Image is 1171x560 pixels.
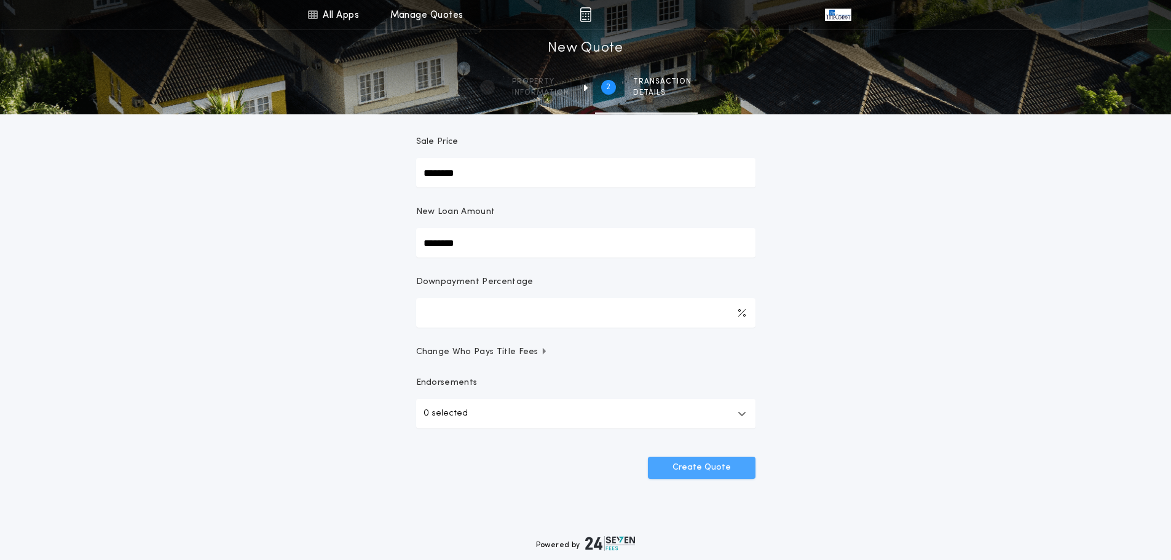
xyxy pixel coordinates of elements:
[416,158,755,187] input: Sale Price
[512,77,569,87] span: Property
[633,77,692,87] span: Transaction
[416,346,548,358] span: Change Who Pays Title Fees
[536,536,636,551] div: Powered by
[606,82,610,92] h2: 2
[825,9,851,21] img: vs-icon
[580,7,591,22] img: img
[416,276,534,288] p: Downpayment Percentage
[416,399,755,428] button: 0 selected
[416,346,755,358] button: Change Who Pays Title Fees
[548,39,623,58] h1: New Quote
[512,88,569,98] span: information
[416,298,755,328] input: Downpayment Percentage
[416,377,755,389] p: Endorsements
[416,206,495,218] p: New Loan Amount
[648,457,755,479] button: Create Quote
[416,136,459,148] p: Sale Price
[585,536,636,551] img: logo
[633,88,692,98] span: details
[424,406,468,421] p: 0 selected
[416,228,755,258] input: New Loan Amount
